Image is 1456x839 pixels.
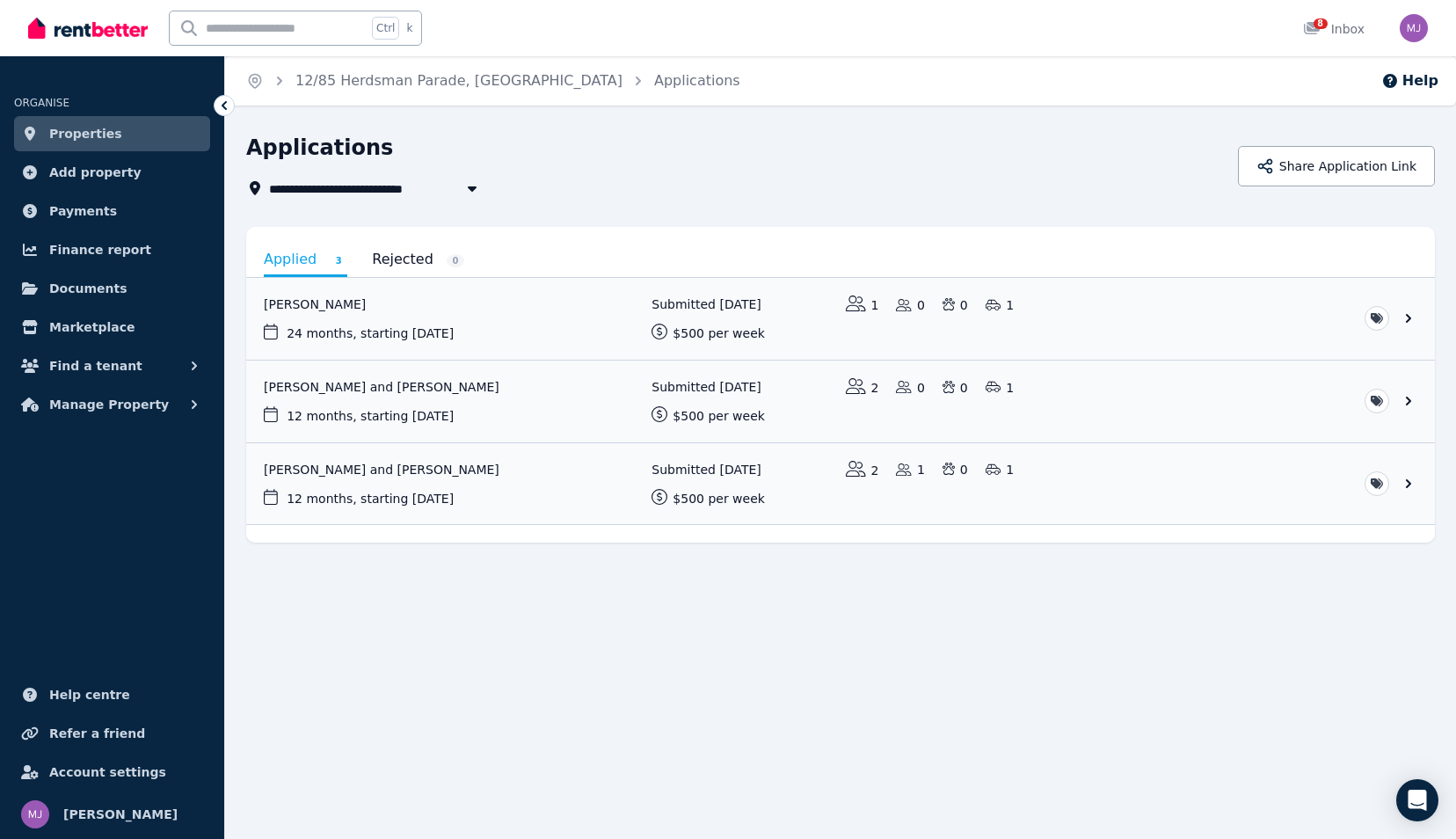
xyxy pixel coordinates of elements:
[14,348,210,383] button: Find a tenant
[264,244,347,277] a: Applied
[49,239,151,260] span: Finance report
[1381,70,1438,91] button: Help
[372,244,464,274] a: Rejected
[1303,20,1365,38] div: Inbox
[28,15,148,41] img: RentBetter
[295,72,622,89] a: 12/85 Herdsman Parade, [GEOGRAPHIC_DATA]
[1396,779,1438,821] div: Open Intercom Messenger
[49,762,166,783] span: Account settings
[246,278,1435,360] a: View application: Aaron Teaia
[14,271,210,306] a: Documents
[49,317,135,338] span: Marketplace
[14,677,210,712] a: Help centre
[14,232,210,267] a: Finance report
[63,804,178,825] span: [PERSON_NAME]
[49,684,130,705] span: Help centre
[1238,146,1435,186] button: Share Application Link
[49,278,127,299] span: Documents
[14,155,210,190] a: Add property
[246,361,1435,442] a: View application: Elena Frazer and Reece McKenna
[654,72,740,89] a: Applications
[21,800,49,828] img: Michelle Johnston
[246,443,1435,525] a: View application: Mauricio Romero and Angie Gracia santos
[49,162,142,183] span: Add property
[14,716,210,751] a: Refer a friend
[406,21,412,35] span: k
[372,17,399,40] span: Ctrl
[14,755,210,790] a: Account settings
[14,193,210,229] a: Payments
[14,97,69,109] span: ORGANISE
[14,387,210,422] button: Manage Property
[1314,18,1328,29] span: 8
[49,394,169,415] span: Manage Property
[49,723,145,744] span: Refer a friend
[14,116,210,151] a: Properties
[330,254,347,267] span: 3
[447,254,464,267] span: 0
[49,355,142,376] span: Find a tenant
[49,123,122,144] span: Properties
[49,201,117,222] span: Payments
[1400,14,1428,42] img: Michelle Johnston
[14,310,210,345] a: Marketplace
[246,134,393,162] h1: Applications
[225,56,761,106] nav: Breadcrumb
